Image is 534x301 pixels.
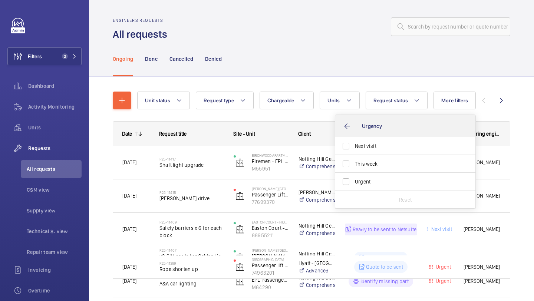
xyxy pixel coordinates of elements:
span: Activity Monitoring [28,103,82,110]
span: Urgent [434,255,451,261]
p: Birchwood Apartments - High Risk Building [252,153,289,158]
span: CSM view [27,186,82,193]
p: 74963201 [252,269,289,277]
span: 2 [62,53,68,59]
span: [DATE] [122,226,136,232]
p: [PERSON_NAME][GEOGRAPHIC_DATA] [252,186,289,191]
span: Overtime [28,287,82,294]
p: Easton Court - High Risk Building [252,220,289,224]
span: [PERSON_NAME] [464,192,501,200]
span: Invoicing [28,266,82,274]
span: Client [298,131,311,137]
a: Comprehensive [299,229,335,237]
span: Chargeable [267,97,294,103]
img: elevator.svg [235,225,244,234]
span: Filters [28,53,42,60]
span: Unit status [145,97,170,103]
img: elevator.svg [235,262,244,271]
p: [GEOGRAPHIC_DATA] [252,257,289,262]
a: Advanced [299,267,335,274]
span: Units [327,97,340,103]
p: Passenger lift A left side [252,262,289,269]
span: Rope shorten up [159,265,224,273]
span: [DATE] [122,278,136,284]
div: Press SPACE to select this row. [113,265,510,298]
button: More filters [434,92,476,109]
span: Request title [159,131,187,137]
span: Repair team view [27,248,82,256]
div: Press SPACE to select this row. [113,213,510,246]
img: elevator.svg [235,158,244,167]
span: Urgent [434,264,451,270]
span: Urgent [434,278,451,284]
span: Units [28,124,82,131]
button: Filters2 [7,47,82,65]
div: Date [122,131,132,137]
p: 88955211 [252,232,289,239]
span: Request type [204,97,234,103]
p: Hyatt - [GEOGRAPHIC_DATA] [299,259,335,267]
button: Units [320,92,359,109]
h2: R25-11415 [159,190,224,195]
span: Next visit [430,226,452,232]
input: Search by request number or quote number [391,17,510,36]
span: [PERSON_NAME] [464,225,501,234]
p: Notting Hill Genesis [299,155,335,163]
span: [PERSON_NAME] [464,277,501,285]
h2: R25-11409 [159,220,224,224]
button: Urgency [335,115,475,137]
span: Dashboard [28,82,82,90]
h1: All requests [113,27,172,41]
span: Requests [28,145,82,152]
p: M64290 [252,284,289,291]
span: Shaft light upgrade [159,161,224,169]
span: Urgent [355,178,457,185]
span: [PERSON_NAME] drive. [159,195,224,202]
button: Request type [196,92,254,109]
p: 77699370 [252,198,289,206]
p: Passenger Lift 2 - Guest Lift Middle [252,191,289,198]
button: Request status [366,92,428,109]
button: Unit status [137,92,190,109]
span: More filters [441,97,468,103]
div: Press SPACE to select this row. [113,179,510,213]
p: Ongoing [113,55,133,63]
h2: R25-11407 [159,248,224,252]
p: Reset [399,196,412,204]
img: elevator.svg [235,192,244,201]
p: Identify missing part [360,278,409,285]
span: This week [355,160,457,168]
h2: R25-11399 [159,261,224,265]
span: Next visit [355,142,457,150]
span: [PERSON_NAME] [464,158,501,167]
span: [DATE] [122,264,136,270]
span: [DATE] [122,159,136,165]
p: Cancelled [169,55,193,63]
h2: R25-11417 [159,157,224,161]
span: Supply view [27,207,82,214]
p: Easton Court - Lift 2 [252,224,289,232]
a: Comprehensive [299,163,335,170]
p: [PERSON_NAME][GEOGRAPHIC_DATA] [299,189,335,196]
span: [PERSON_NAME] [464,263,501,271]
span: Technical S. view [27,228,82,235]
h2: Engineers requests [113,18,172,23]
p: M55951 [252,165,289,172]
span: [DATE] [122,255,136,261]
span: Request status [373,97,408,103]
p: Notting Hill Genesis [299,222,335,229]
p: [PERSON_NAME][GEOGRAPHIC_DATA] [252,248,289,252]
a: Comprehensive [299,281,335,289]
div: Press SPACE to select this row. [113,146,510,179]
span: [DATE] [122,193,136,199]
span: [PERSON_NAME] [464,254,501,262]
a: Comprehensive [299,196,335,204]
span: Repairing engineer [463,131,501,137]
button: Chargeable [260,92,314,109]
p: Ready to be sent to Netsuite [353,226,416,233]
p: Denied [205,55,222,63]
p: Firemen - EPL Passenger Lift No 1 [252,158,289,165]
p: Quote to be sent [366,263,403,271]
p: Notting Hill Genesis [299,250,335,258]
p: Done [145,55,157,63]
